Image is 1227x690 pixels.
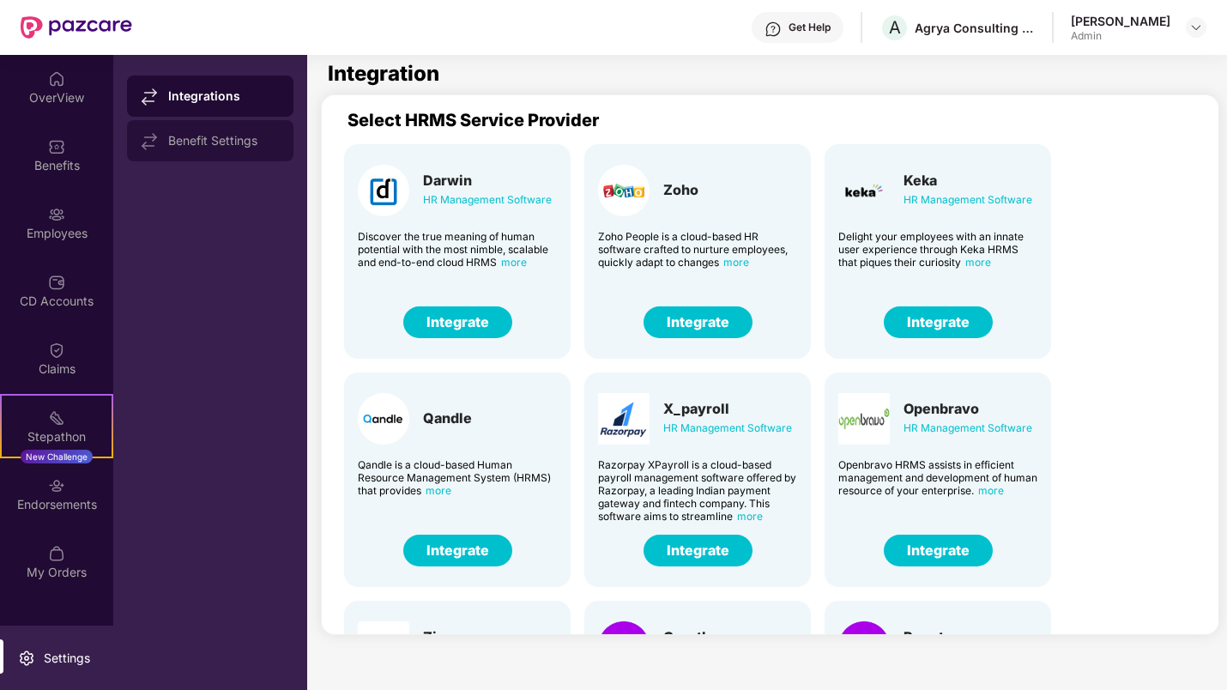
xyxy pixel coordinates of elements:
span: A [889,17,901,38]
img: Card Logo [358,165,409,216]
span: more [723,256,749,269]
div: Get Help [789,21,831,34]
img: svg+xml;base64,PHN2ZyBpZD0iSG9tZSIgeG1sbnM9Imh0dHA6Ly93d3cudzMub3JnLzIwMDAvc3ZnIiB3aWR0aD0iMjAiIG... [48,70,65,88]
div: Zimyo [423,628,467,645]
img: svg+xml;base64,PHN2ZyBpZD0iRHJvcGRvd24tMzJ4MzIiIHhtbG5zPSJodHRwOi8vd3d3LnczLm9yZy8yMDAwL3N2ZyIgd2... [1189,21,1203,34]
div: New Challenge [21,450,93,463]
div: Qandle is a cloud-based Human Resource Management System (HRMS) that provides [358,458,557,497]
button: Integrate [884,306,993,338]
div: Benefit Settings [168,134,280,148]
img: svg+xml;base64,PHN2ZyB4bWxucz0iaHR0cDovL3d3dy53My5vcmcvMjAwMC9zdmciIHdpZHRoPSIxNy44MzIiIGhlaWdodD... [141,88,158,106]
img: svg+xml;base64,PHN2ZyBpZD0iU2V0dGluZy0yMHgyMCIgeG1sbnM9Imh0dHA6Ly93d3cudzMub3JnLzIwMDAvc3ZnIiB3aW... [18,650,35,667]
button: Integrate [403,306,512,338]
div: Keka [904,172,1032,189]
span: more [426,484,451,497]
img: svg+xml;base64,PHN2ZyBpZD0iQmVuZWZpdHMiIHhtbG5zPSJodHRwOi8vd3d3LnczLm9yZy8yMDAwL3N2ZyIgd2lkdGg9Ij... [48,138,65,155]
img: svg+xml;base64,PHN2ZyBpZD0iRW1wbG95ZWVzIiB4bWxucz0iaHR0cDovL3d3dy53My5vcmcvMjAwMC9zdmciIHdpZHRoPS... [48,206,65,223]
img: svg+xml;base64,PHN2ZyB4bWxucz0iaHR0cDovL3d3dy53My5vcmcvMjAwMC9zdmciIHdpZHRoPSIxNy44MzIiIGhlaWdodD... [141,133,158,150]
h1: Integration [328,64,439,84]
div: X_payroll [663,400,792,417]
img: Card Logo [838,165,890,216]
img: New Pazcare Logo [21,16,132,39]
img: Card Logo [358,621,409,673]
div: Stepathon [2,428,112,445]
img: svg+xml;base64,PHN2ZyBpZD0iRW5kb3JzZW1lbnRzIiB4bWxucz0iaHR0cDovL3d3dy53My5vcmcvMjAwMC9zdmciIHdpZH... [48,477,65,494]
img: svg+xml;base64,PHN2ZyBpZD0iSGVscC0zMngzMiIgeG1sbnM9Imh0dHA6Ly93d3cudzMub3JnLzIwMDAvc3ZnIiB3aWR0aD... [765,21,782,38]
span: more [978,484,1004,497]
div: [PERSON_NAME] [1071,13,1170,29]
img: svg+xml;base64,PHN2ZyBpZD0iTXlfT3JkZXJzIiBkYXRhLW5hbWU9Ik15IE9yZGVycyIgeG1sbnM9Imh0dHA6Ly93d3cudz... [48,545,65,562]
img: Card Logo [358,393,409,445]
div: Razorpay XPayroll is a cloud-based payroll management software offered by Razorpay, a leading Ind... [598,458,797,523]
div: HR Management Software [904,191,1032,209]
span: more [737,510,763,523]
img: Card Logo [598,165,650,216]
img: Card Logo [598,393,650,445]
span: more [501,256,527,269]
div: HR Management Software [663,419,792,438]
div: Integrations [168,88,280,105]
div: Zoho [663,181,698,198]
div: Openbravo [904,400,1032,417]
div: Greythr [663,628,792,645]
button: Integrate [403,535,512,566]
div: HR Management Software [423,191,552,209]
img: Card Logo [598,621,650,673]
div: Discover the true meaning of human potential with the most nimble, scalable and end-to-end cloud ... [358,230,557,269]
img: Card Logo [838,621,890,673]
div: Repute [904,628,965,645]
div: Zoho People is a cloud-based HR software crafted to nurture employees, quickly adapt to changes [598,230,797,269]
div: Settings [39,650,95,667]
span: more [965,256,991,269]
button: Integrate [884,535,993,566]
div: Delight your employees with an innate user experience through Keka HRMS that piques their curiosity [838,230,1037,269]
img: svg+xml;base64,PHN2ZyB4bWxucz0iaHR0cDovL3d3dy53My5vcmcvMjAwMC9zdmciIHdpZHRoPSIyMSIgaGVpZ2h0PSIyMC... [48,409,65,427]
img: svg+xml;base64,PHN2ZyBpZD0iQ2xhaW0iIHhtbG5zPSJodHRwOi8vd3d3LnczLm9yZy8yMDAwL3N2ZyIgd2lkdGg9IjIwIi... [48,342,65,359]
div: Agrya Consulting Private Limited [915,20,1035,36]
div: HR Management Software [904,419,1032,438]
div: Darwin [423,172,552,189]
img: svg+xml;base64,PHN2ZyBpZD0iQ0RfQWNjb3VudHMiIGRhdGEtbmFtZT0iQ0QgQWNjb3VudHMiIHhtbG5zPSJodHRwOi8vd3... [48,274,65,291]
img: Card Logo [838,393,890,445]
div: Admin [1071,29,1170,43]
button: Integrate [644,535,753,566]
div: Openbravo HRMS assists in efficient management and development of human resource of your enterprise. [838,458,1037,497]
button: Integrate [644,306,753,338]
div: Qandle [423,409,472,427]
